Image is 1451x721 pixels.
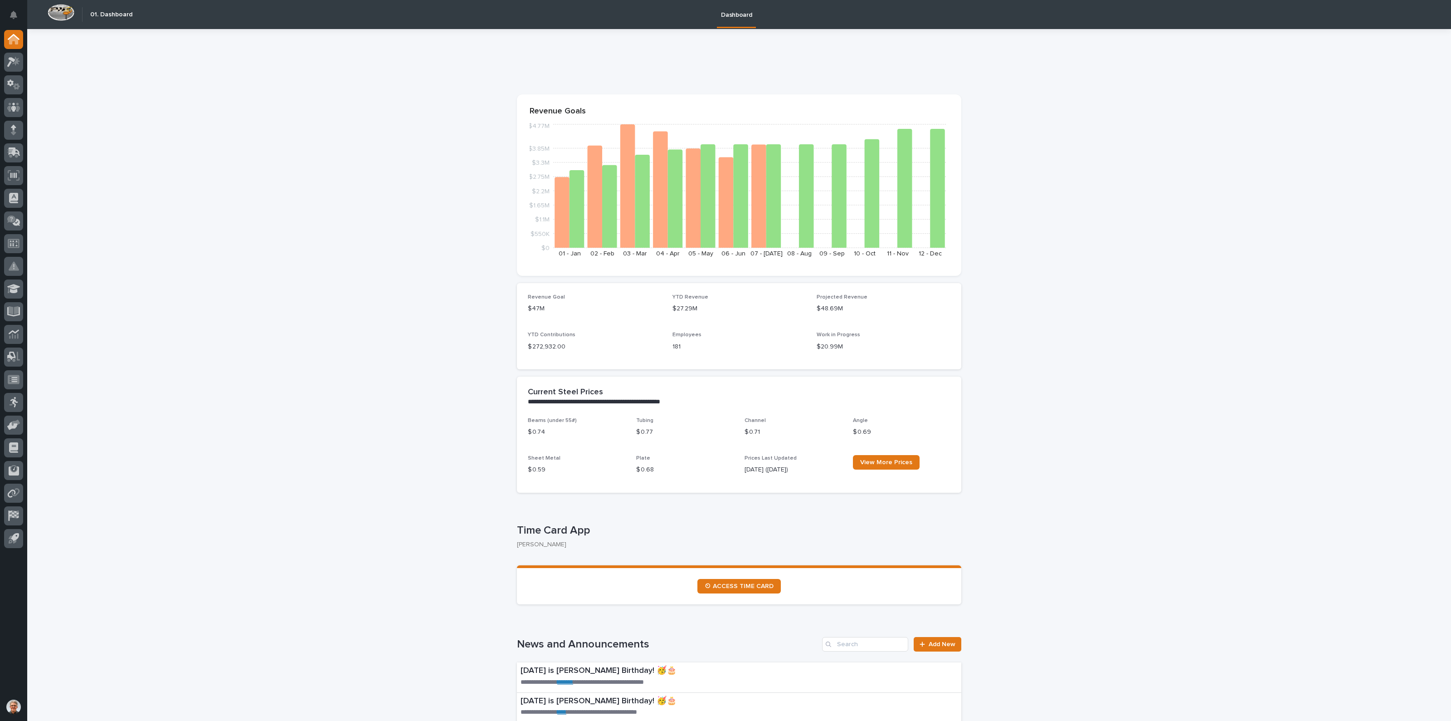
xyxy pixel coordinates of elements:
h1: News and Announcements [517,638,818,651]
p: $27.29M [672,304,806,314]
span: Channel [745,418,766,423]
p: $ 0.59 [528,465,625,475]
tspan: $550K [531,231,550,237]
p: $47M [528,304,662,314]
tspan: $1.65M [529,202,550,209]
p: Time Card App [517,524,958,537]
span: Sheet Metal [528,456,560,461]
text: 04 - Apr [656,250,680,257]
a: Add New [914,637,961,652]
p: Revenue Goals [530,107,949,117]
p: $20.99M [817,342,950,352]
text: 09 - Sep [819,250,845,257]
span: Employees [672,332,701,338]
p: 181 [672,342,806,352]
p: $48.69M [817,304,950,314]
span: YTD Contributions [528,332,575,338]
tspan: $2.75M [529,174,550,180]
text: 03 - Mar [623,250,647,257]
text: 08 - Aug [787,250,812,257]
span: Revenue Goal [528,294,565,300]
p: [DATE] ([DATE]) [745,465,842,475]
text: 02 - Feb [590,250,614,257]
a: ⏲ ACCESS TIME CARD [697,579,781,593]
p: [PERSON_NAME] [517,541,954,549]
img: Workspace Logo [48,4,74,21]
a: View More Prices [853,455,920,470]
span: ⏲ ACCESS TIME CARD [705,583,774,589]
h2: 01. Dashboard [90,11,132,19]
p: $ 0.77 [636,427,734,437]
text: 10 - Oct [854,250,876,257]
span: Angle [853,418,868,423]
tspan: $1.1M [535,216,550,223]
span: Projected Revenue [817,294,867,300]
text: 11 - Nov [887,250,909,257]
tspan: $0 [541,245,550,251]
p: $ 0.68 [636,465,734,475]
text: 12 - Dec [919,250,942,257]
button: users-avatar [4,697,23,716]
tspan: $4.77M [528,123,550,129]
span: Work in Progress [817,332,860,338]
h2: Current Steel Prices [528,387,603,397]
tspan: $3.85M [528,145,550,152]
text: 05 - May [688,250,713,257]
p: $ 0.74 [528,427,625,437]
span: Tubing [636,418,653,423]
span: Plate [636,456,650,461]
text: 06 - Jun [721,250,745,257]
text: 07 - [DATE] [750,250,783,257]
p: [DATE] is [PERSON_NAME] Birthday! 🥳🎂 [521,666,800,676]
tspan: $3.3M [532,160,550,166]
p: $ 0.71 [745,427,842,437]
span: View More Prices [860,459,912,466]
span: Add New [929,641,955,647]
span: Prices Last Updated [745,456,797,461]
p: $ 272,932.00 [528,342,662,352]
span: Beams (under 55#) [528,418,577,423]
input: Search [822,637,908,652]
p: [DATE] is [PERSON_NAME] Birthday! 🥳🎂 [521,696,793,706]
button: Notifications [4,5,23,25]
div: Notifications [11,11,23,25]
tspan: $2.2M [532,188,550,194]
text: 01 - Jan [559,250,581,257]
span: YTD Revenue [672,294,708,300]
p: $ 0.69 [853,427,950,437]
